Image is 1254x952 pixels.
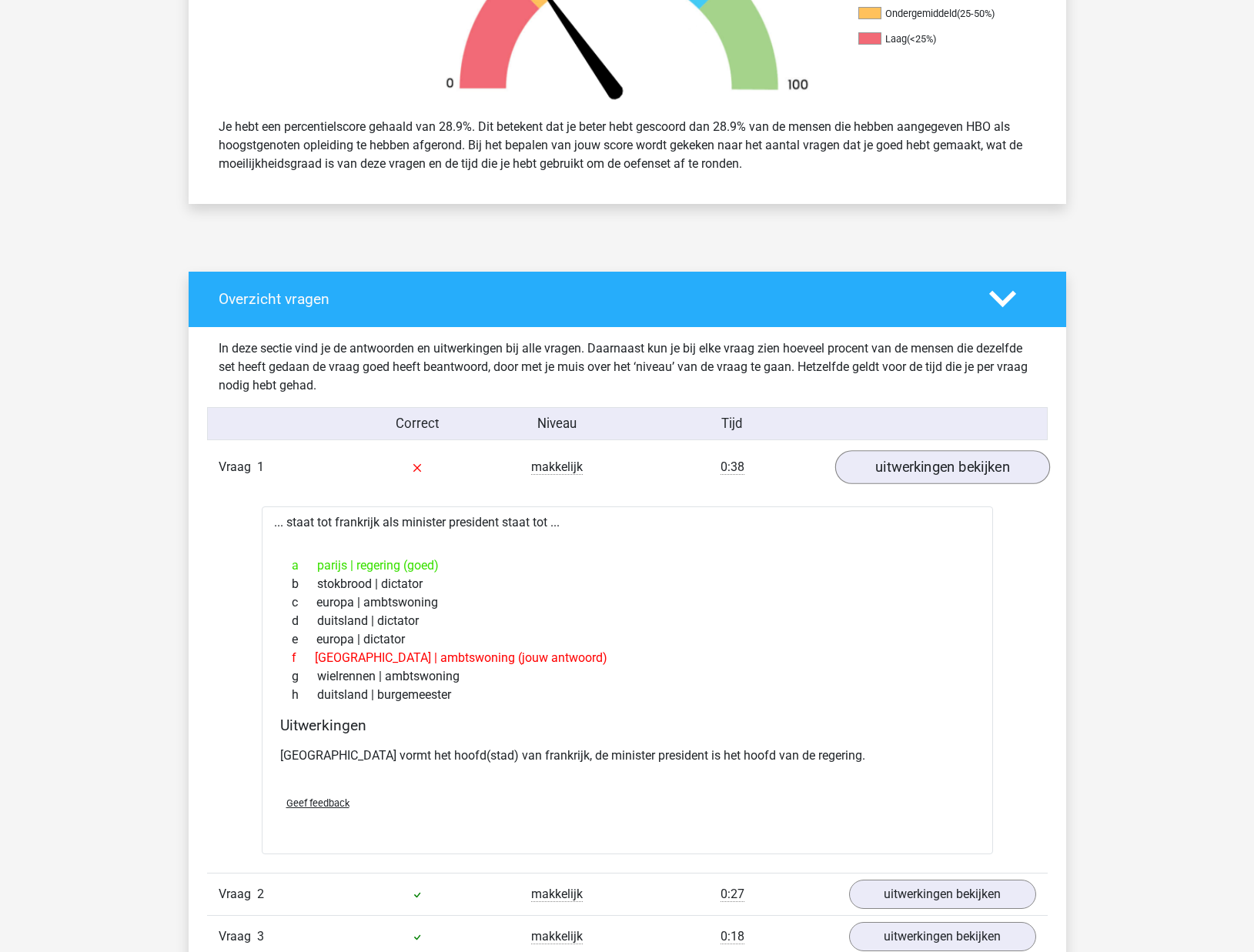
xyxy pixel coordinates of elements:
span: makkelijk [531,887,583,902]
div: Niveau [487,414,627,433]
div: stokbrood | dictator [280,575,975,593]
li: Ondergemiddeld [858,7,1012,21]
span: 0:18 [721,929,744,944]
span: 1 [257,459,264,474]
h4: Overzicht vragen [219,290,966,308]
span: c [292,593,316,612]
span: makkelijk [531,929,583,944]
span: e [292,630,316,649]
a: uitwerkingen bekijken [849,922,1036,951]
div: parijs | regering (goed) [280,556,975,575]
div: duitsland | burgemeester [280,686,975,704]
a: uitwerkingen bekijken [849,880,1036,909]
span: makkelijk [531,459,583,475]
div: In deze sectie vind je de antwoorden en uitwerkingen bij alle vragen. Daarnaast kun je bij elke v... [207,339,1048,395]
span: Vraag [219,927,257,946]
span: Vraag [219,458,257,476]
span: Vraag [219,885,257,904]
span: g [292,667,317,686]
span: h [292,686,317,704]
span: 3 [257,929,264,944]
div: (<25%) [907,33,936,45]
div: duitsland | dictator [280,612,975,630]
div: wielrennen | ambtswoning [280,667,975,686]
div: (25-50%) [957,8,995,19]
span: Geef feedback [286,797,349,809]
span: b [292,575,317,593]
span: a [292,556,317,575]
h4: Uitwerkingen [280,717,975,734]
div: ... staat tot frankrijk als minister president staat tot ... [262,506,993,854]
span: 2 [257,887,264,901]
span: f [292,649,315,667]
div: europa | dictator [280,630,975,649]
span: 0:27 [721,887,744,902]
div: Je hebt een percentielscore gehaald van 28.9%. Dit betekent dat je beter hebt gescoord dan 28.9% ... [207,112,1048,179]
li: Laag [858,32,1012,46]
a: uitwerkingen bekijken [834,450,1049,484]
div: Tijd [627,414,837,433]
div: [GEOGRAPHIC_DATA] | ambtswoning (jouw antwoord) [280,649,975,667]
p: [GEOGRAPHIC_DATA] vormt het hoofd(stad) van frankrijk, de minister president is het hoofd van de ... [280,747,975,765]
div: europa | ambtswoning [280,593,975,612]
span: d [292,612,317,630]
div: Correct [347,414,487,433]
span: 0:38 [721,459,744,475]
